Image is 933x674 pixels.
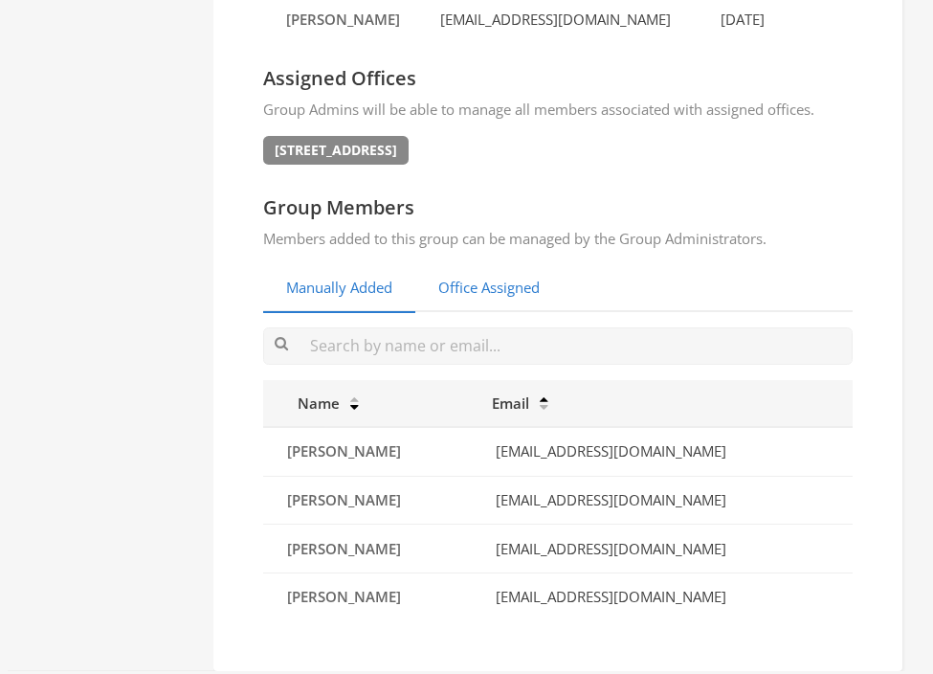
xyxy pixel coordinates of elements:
[263,265,415,312] a: Manually Added
[287,490,401,509] span: [PERSON_NAME]
[287,441,401,461] span: [PERSON_NAME]
[286,439,402,463] a: [PERSON_NAME]
[480,573,853,621] td: [EMAIL_ADDRESS][DOMAIN_NAME]
[286,10,400,29] span: [PERSON_NAME]
[492,393,529,413] span: Email
[263,327,853,365] input: Search by name or email...
[263,99,853,121] p: Group Admins will be able to manage all members associated with assigned offices.
[263,136,409,165] span: [STREET_ADDRESS]
[480,476,853,525] td: [EMAIL_ADDRESS][DOMAIN_NAME]
[286,537,402,561] a: [PERSON_NAME]
[275,393,340,413] span: Name
[287,587,401,606] span: [PERSON_NAME]
[287,539,401,558] span: [PERSON_NAME]
[286,585,402,609] a: [PERSON_NAME]
[480,525,853,573] td: [EMAIL_ADDRESS][DOMAIN_NAME]
[286,488,402,512] a: [PERSON_NAME]
[415,265,563,312] a: Office Assigned
[263,228,853,250] p: Members added to this group can be managed by the Group Administrators.
[480,427,853,476] td: [EMAIL_ADDRESS][DOMAIN_NAME]
[263,66,853,91] h4: Assigned Offices
[263,195,853,220] h4: Group Members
